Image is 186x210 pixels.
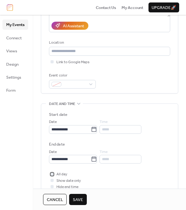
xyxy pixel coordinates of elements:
span: My Account [122,5,143,11]
button: Save [69,194,87,205]
a: Views [2,46,28,56]
span: My Events [6,22,24,28]
a: Settings [2,72,28,82]
span: Cancel [47,197,63,203]
span: Time [100,149,108,155]
span: Connect [6,35,22,41]
button: Cancel [43,194,67,205]
span: Settings [6,74,21,81]
img: logo [7,4,13,11]
span: Hide end time [56,184,78,190]
a: Contact Us [96,4,116,11]
span: Design [6,61,19,68]
span: Show date only [56,178,81,184]
div: End date [49,141,65,147]
span: Views [6,48,17,54]
button: Upgrade🚀 [148,2,179,12]
button: AI Assistant [51,22,88,30]
span: Form [6,87,16,94]
span: Link to Google Maps [56,59,90,65]
div: Start date [49,112,67,118]
span: Time [100,119,108,125]
span: Contact Us [96,5,116,11]
a: Design [2,59,28,69]
div: AI Assistant [63,23,84,29]
span: All day [56,171,67,177]
div: Location [49,40,169,46]
a: My Events [2,20,28,29]
span: Date [49,149,57,155]
span: Date and time [49,101,75,107]
span: Save [73,197,83,203]
a: Form [2,85,28,95]
span: Date [49,119,57,125]
a: My Account [122,4,143,11]
div: Event color [49,72,95,79]
span: Upgrade 🚀 [152,5,176,11]
a: Connect [2,33,28,43]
